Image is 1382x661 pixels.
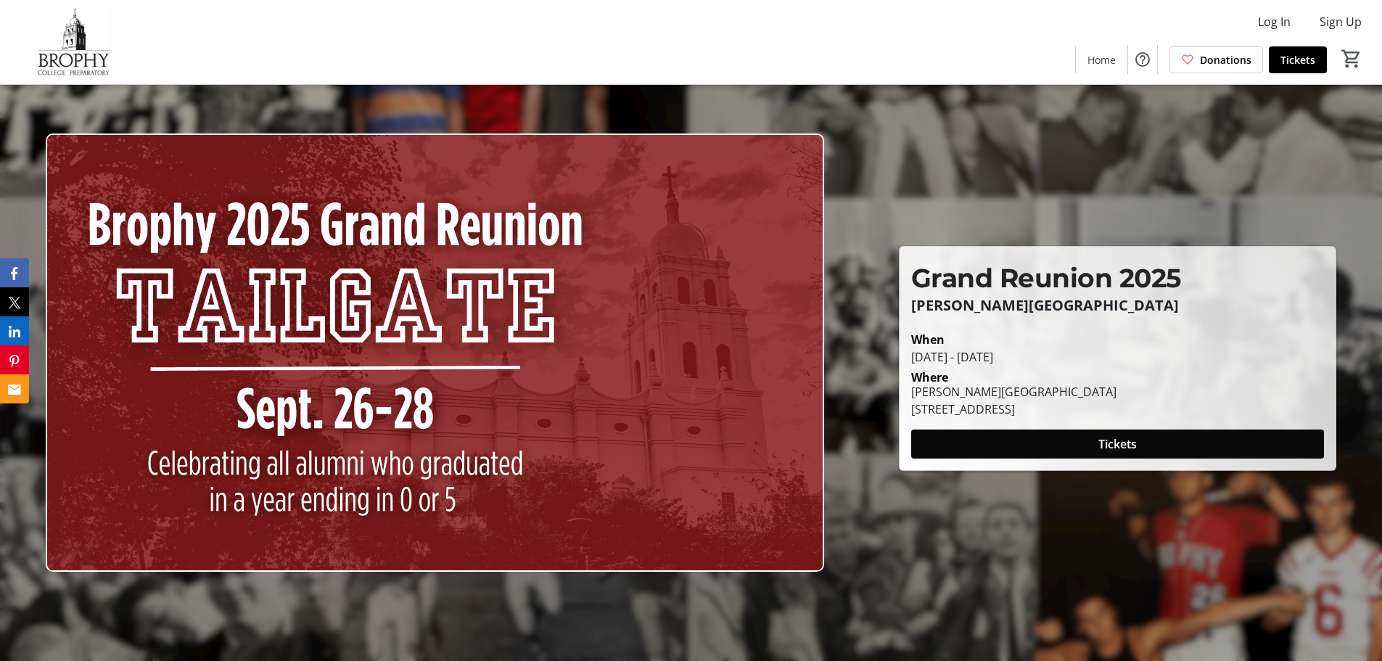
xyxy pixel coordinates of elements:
[911,401,1116,418] div: [STREET_ADDRESS]
[911,331,945,348] div: When
[1098,435,1137,453] span: Tickets
[1169,46,1263,73] a: Donations
[911,430,1324,459] button: Tickets
[911,297,1324,313] p: [PERSON_NAME][GEOGRAPHIC_DATA]
[911,371,948,383] div: Where
[911,383,1116,401] div: [PERSON_NAME][GEOGRAPHIC_DATA]
[1280,52,1315,67] span: Tickets
[1200,52,1251,67] span: Donations
[911,348,1324,366] div: [DATE] - [DATE]
[9,6,138,78] img: Brophy College Preparatory 's Logo
[1338,46,1365,72] button: Cart
[46,134,824,572] img: Campaign CTA Media Photo
[1246,10,1302,33] button: Log In
[1076,46,1127,73] a: Home
[1308,10,1373,33] button: Sign Up
[1087,52,1116,67] span: Home
[1128,45,1157,74] button: Help
[911,262,1181,294] span: Grand Reunion 2025
[1269,46,1327,73] a: Tickets
[1320,13,1362,30] span: Sign Up
[1258,13,1291,30] span: Log In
